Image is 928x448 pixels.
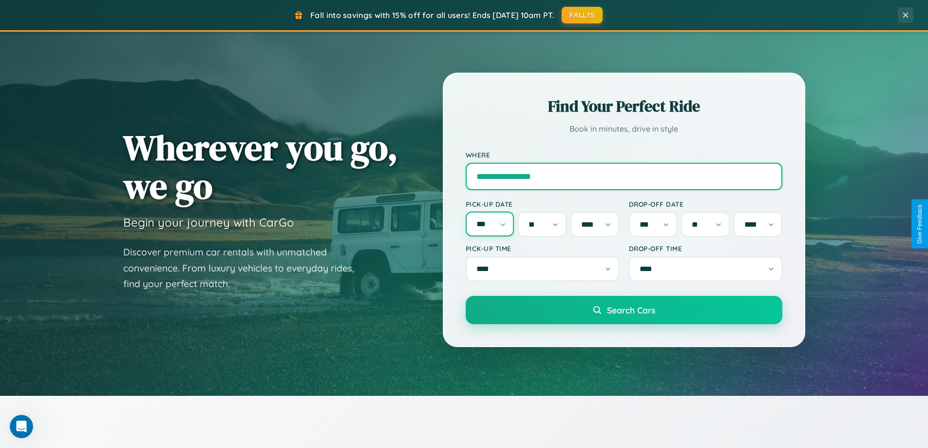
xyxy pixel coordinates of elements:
[607,305,655,315] span: Search Cars
[123,128,398,205] h1: Wherever you go, we go
[562,7,603,23] button: FALL15
[466,96,782,117] h2: Find Your Perfect Ride
[466,122,782,136] p: Book in minutes, drive in style
[629,200,782,208] label: Drop-off Date
[466,244,619,253] label: Pick-up Time
[466,296,782,324] button: Search Cars
[916,204,923,244] div: Give Feedback
[123,244,367,292] p: Discover premium car rentals with unmatched convenience. From luxury vehicles to everyday rides, ...
[10,415,33,438] iframe: Intercom live chat
[466,200,619,208] label: Pick-up Date
[629,244,782,253] label: Drop-off Time
[123,215,294,230] h3: Begin your journey with CarGo
[466,151,782,159] label: Where
[310,10,554,20] span: Fall into savings with 15% off for all users! Ends [DATE] 10am PT.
